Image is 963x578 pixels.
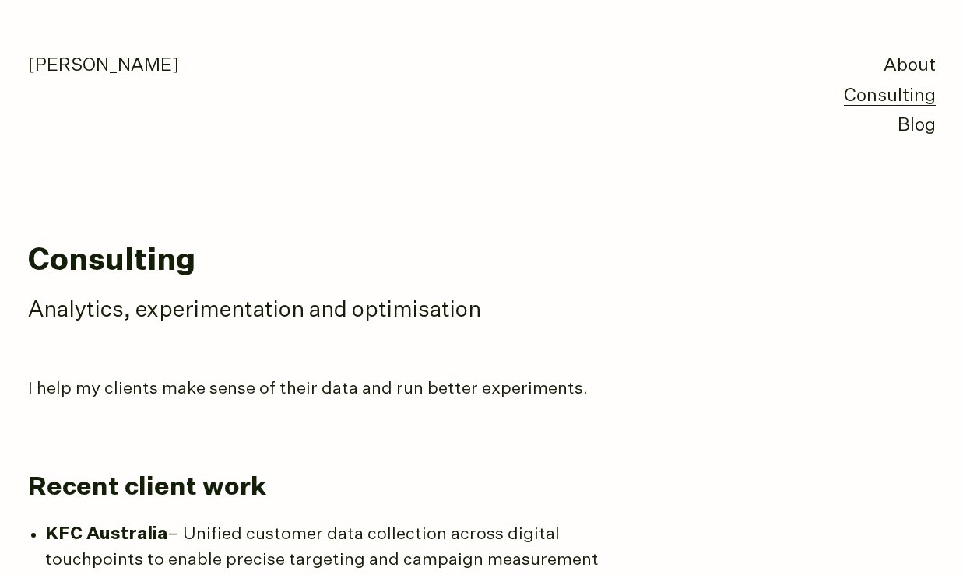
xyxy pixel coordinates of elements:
a: Blog [898,117,936,135]
h2: Recent client work [28,471,923,505]
p: Analytics, experimentation and optimisation [28,296,807,326]
h1: Consulting [28,244,936,278]
nav: primary [844,51,936,142]
strong: KFC Australia [45,526,167,543]
a: About [884,57,936,75]
a: [PERSON_NAME] [28,57,179,75]
a: Consulting [844,87,936,106]
p: I help my clients make sense of their data and run better experiments. [28,377,612,402]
